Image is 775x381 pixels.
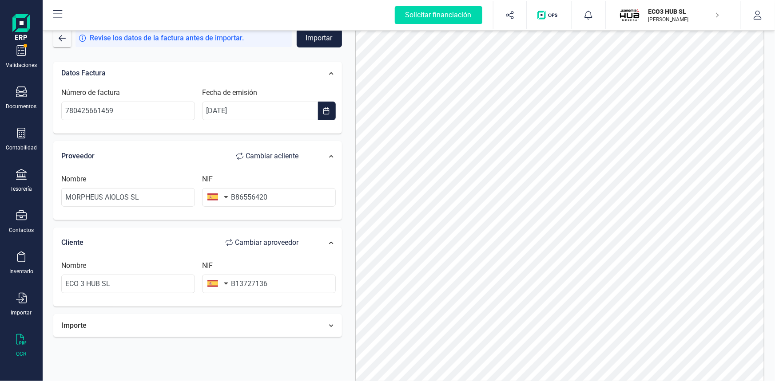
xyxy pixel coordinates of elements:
img: EC [620,5,640,25]
button: Solicitar financiación [384,1,493,29]
div: Contabilidad [6,144,37,151]
div: Inventario [9,268,33,275]
div: Cliente [61,234,307,251]
label: Número de factura [61,87,120,98]
button: Importar [297,29,342,47]
button: ECECO3 HUB SL[PERSON_NAME] [616,1,730,29]
div: OCR [16,350,27,357]
img: Logo de OPS [537,11,561,20]
div: Contactos [9,227,34,234]
p: [PERSON_NAME] [648,16,719,23]
div: Importar [11,309,32,316]
label: Fecha de emisión [202,87,257,98]
div: Solicitar financiación [395,6,482,24]
div: Documentos [6,103,37,110]
img: Logo Finanedi [12,14,30,43]
label: Nombre [61,174,86,185]
button: Logo de OPS [532,1,566,29]
label: NIF [202,174,213,185]
p: ECO3 HUB SL [648,7,719,16]
div: Validaciones [6,62,37,69]
span: Cambiar a proveedor [235,237,298,248]
label: NIF [202,260,213,271]
label: Nombre [61,260,86,271]
div: Tesorería [11,185,32,192]
div: Datos Factura [57,63,312,83]
span: Cambiar a cliente [246,151,298,161]
span: Importe [61,321,87,330]
button: Cambiar aproveedor [217,234,307,251]
button: Cambiar acliente [227,147,307,165]
span: Revise los datos de la factura antes de importar. [90,33,244,43]
div: Proveedor [61,147,307,165]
